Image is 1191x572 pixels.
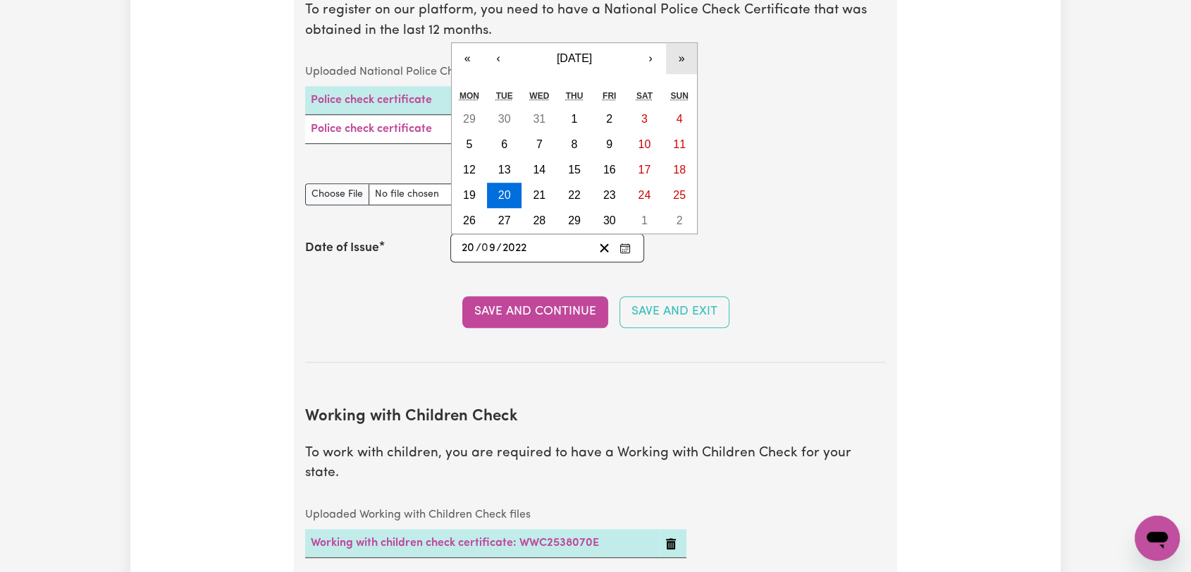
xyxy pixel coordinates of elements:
[627,107,662,132] button: September 3, 2022
[638,164,650,176] abbr: September 17, 2022
[483,43,514,74] button: ‹
[557,208,592,233] button: September 29, 2022
[566,91,584,101] abbr: Thursday
[666,43,697,74] button: »
[592,107,627,132] button: September 2, 2022
[606,138,612,150] abbr: September 9, 2022
[673,164,686,176] abbr: September 18, 2022
[662,107,697,132] button: September 4, 2022
[677,214,683,226] abbr: October 2, 2022
[627,183,662,208] button: September 24, 2022
[603,91,616,101] abbr: Friday
[635,43,666,74] button: ›
[665,535,677,552] button: Delete Working with children check certificate: WWC2538070E
[592,157,627,183] button: September 16, 2022
[557,183,592,208] button: September 22, 2022
[615,238,635,257] button: Enter the Date of Issue of your National Police Check
[463,113,476,125] abbr: August 29, 2022
[627,208,662,233] button: October 1, 2022
[627,132,662,157] button: September 10, 2022
[305,501,686,529] caption: Uploaded Working with Children Check files
[452,208,487,233] button: September 26, 2022
[636,91,653,101] abbr: Saturday
[463,214,476,226] abbr: September 26, 2022
[568,214,581,226] abbr: September 29, 2022
[603,164,616,176] abbr: September 16, 2022
[603,189,616,201] abbr: September 23, 2022
[1135,516,1180,561] iframe: Button to launch messaging window
[305,444,886,485] p: To work with children, you are required to have a Working with Children Check for your state.
[305,239,379,257] label: Date of Issue
[536,138,543,150] abbr: September 7, 2022
[670,91,688,101] abbr: Sunday
[533,113,545,125] abbr: August 31, 2022
[311,537,599,549] a: Working with children check certificate: WWC2538070E
[593,238,615,257] button: Clear date
[452,183,487,208] button: September 19, 2022
[496,91,513,101] abbr: Tuesday
[487,183,522,208] button: September 20, 2022
[498,189,511,201] abbr: September 20, 2022
[487,107,522,132] button: August 30, 2022
[592,132,627,157] button: September 9, 2022
[487,208,522,233] button: September 27, 2022
[498,113,511,125] abbr: August 30, 2022
[673,189,686,201] abbr: September 25, 2022
[452,157,487,183] button: September 12, 2022
[461,238,476,257] input: --
[572,113,578,125] abbr: September 1, 2022
[606,113,612,125] abbr: September 2, 2022
[305,408,886,427] h2: Working with Children Check
[514,43,635,74] button: [DATE]
[522,183,557,208] button: September 21, 2022
[677,113,683,125] abbr: September 4, 2022
[522,157,557,183] button: September 14, 2022
[501,138,507,150] abbr: September 6, 2022
[557,52,592,64] span: [DATE]
[311,123,432,135] a: Police check certificate
[662,208,697,233] button: October 2, 2022
[533,164,545,176] abbr: September 14, 2022
[533,214,545,226] abbr: September 28, 2022
[481,243,488,254] span: 0
[487,157,522,183] button: September 13, 2022
[568,164,581,176] abbr: September 15, 2022
[522,132,557,157] button: September 7, 2022
[557,132,592,157] button: September 8, 2022
[627,157,662,183] button: September 17, 2022
[452,107,487,132] button: August 29, 2022
[305,1,886,42] p: To register on our platform, you need to have a National Police Check Certificate that was obtain...
[463,164,476,176] abbr: September 12, 2022
[572,138,578,150] abbr: September 8, 2022
[662,183,697,208] button: September 25, 2022
[466,138,472,150] abbr: September 5, 2022
[641,214,648,226] abbr: October 1, 2022
[502,238,528,257] input: ----
[533,189,545,201] abbr: September 21, 2022
[529,91,549,101] abbr: Wednesday
[311,95,432,106] a: Police check certificate
[603,214,616,226] abbr: September 30, 2022
[459,91,479,101] abbr: Monday
[305,58,686,86] caption: Uploaded National Police Check files
[498,164,511,176] abbr: September 13, 2022
[662,132,697,157] button: September 11, 2022
[568,189,581,201] abbr: September 22, 2022
[557,107,592,132] button: September 1, 2022
[487,132,522,157] button: September 6, 2022
[496,242,502,255] span: /
[463,189,476,201] abbr: September 19, 2022
[662,157,697,183] button: September 18, 2022
[641,113,648,125] abbr: September 3, 2022
[452,132,487,157] button: September 5, 2022
[592,183,627,208] button: September 23, 2022
[482,238,496,257] input: --
[522,107,557,132] button: August 31, 2022
[498,214,511,226] abbr: September 27, 2022
[619,296,729,327] button: Save and Exit
[673,138,686,150] abbr: September 11, 2022
[557,157,592,183] button: September 15, 2022
[638,189,650,201] abbr: September 24, 2022
[462,296,608,327] button: Save and Continue
[592,208,627,233] button: September 30, 2022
